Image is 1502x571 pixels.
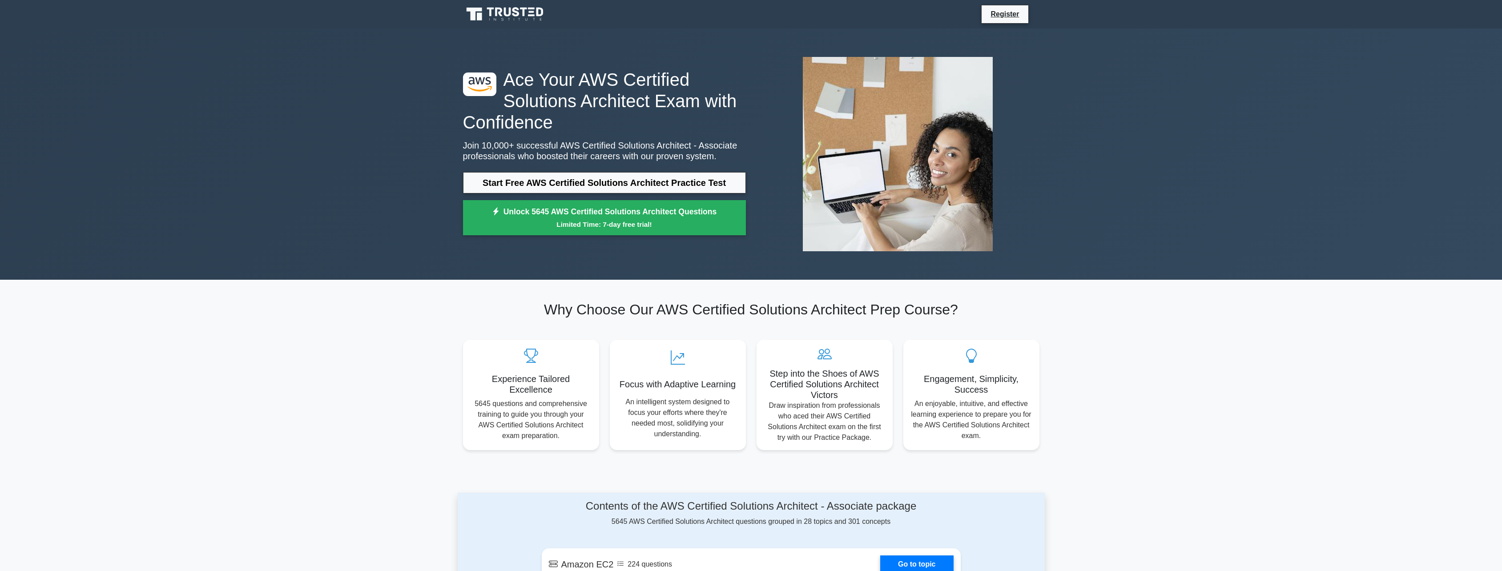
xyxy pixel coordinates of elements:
[764,400,886,443] p: Draw inspiration from professionals who aced their AWS Certified Solutions Architect exam on the ...
[463,301,1039,318] h2: Why Choose Our AWS Certified Solutions Architect Prep Course?
[463,140,746,161] p: Join 10,000+ successful AWS Certified Solutions Architect - Associate professionals who boosted t...
[463,172,746,193] a: Start Free AWS Certified Solutions Architect Practice Test
[764,368,886,400] h5: Step into the Shoes of AWS Certified Solutions Architect Victors
[463,69,746,133] h1: Ace Your AWS Certified Solutions Architect Exam with Confidence
[470,374,592,395] h5: Experience Tailored Excellence
[470,398,592,441] p: 5645 questions and comprehensive training to guide you through your AWS Certified Solutions Archi...
[474,219,735,229] small: Limited Time: 7-day free trial!
[463,200,746,236] a: Unlock 5645 AWS Certified Solutions Architect QuestionsLimited Time: 7-day free trial!
[985,8,1024,20] a: Register
[617,379,739,390] h5: Focus with Adaptive Learning
[617,397,739,439] p: An intelligent system designed to focus your efforts where they're needed most, solidifying your ...
[542,500,961,527] div: 5645 AWS Certified Solutions Architect questions grouped in 28 topics and 301 concepts
[542,500,961,513] h4: Contents of the AWS Certified Solutions Architect - Associate package
[910,398,1032,441] p: An enjoyable, intuitive, and effective learning experience to prepare you for the AWS Certified S...
[910,374,1032,395] h5: Engagement, Simplicity, Success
